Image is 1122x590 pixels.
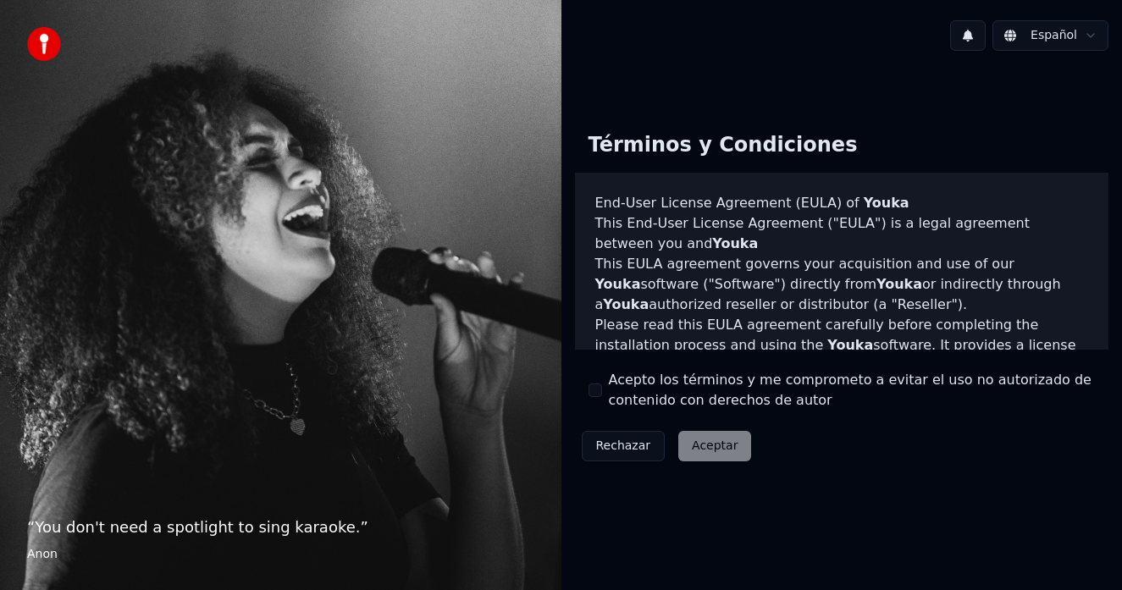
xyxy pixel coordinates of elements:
footer: Anon [27,546,534,563]
p: This EULA agreement governs your acquisition and use of our software ("Software") directly from o... [595,254,1089,315]
button: Rechazar [582,431,666,461]
span: Youka [595,276,641,292]
h3: End-User License Agreement (EULA) of [595,193,1089,213]
label: Acepto los términos y me comprometo a evitar el uso no autorizado de contenido con derechos de autor [609,370,1096,411]
span: Youka [864,195,909,211]
img: youka [27,27,61,61]
p: This End-User License Agreement ("EULA") is a legal agreement between you and [595,213,1089,254]
p: Please read this EULA agreement carefully before completing the installation process and using th... [595,315,1089,396]
div: Términos y Condiciones [575,119,871,173]
p: “ You don't need a spotlight to sing karaoke. ” [27,516,534,539]
span: Youka [603,296,649,312]
span: Youka [712,235,758,251]
span: Youka [827,337,873,353]
span: Youka [876,276,922,292]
